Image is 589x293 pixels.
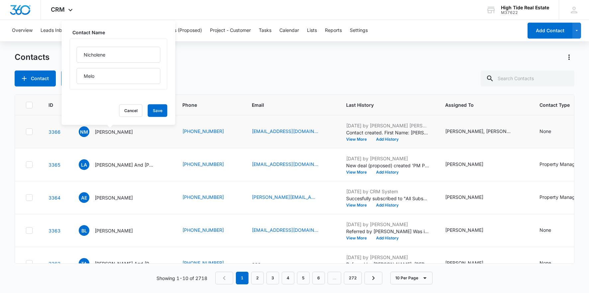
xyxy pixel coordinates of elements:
[252,259,273,267] div: Email - - Select to Edit Field
[164,20,202,41] button: Deals (Proposed)
[182,226,236,234] div: Phone - (925) 437-4276 - Select to Edit Field
[445,128,524,136] div: Assigned To - Kaicie McMurray, Kaicie McMurray, Marley Botelle - Select to Edit Field
[61,71,122,86] button: Import Contacts
[282,272,294,284] a: Page 4
[72,29,170,36] label: Contact Name
[49,162,60,168] a: Navigate to contact details page for Lisa And Alex
[540,128,551,135] div: None
[77,47,160,63] input: First Name
[346,254,429,261] p: [DATE] by [PERSON_NAME]
[49,228,60,233] a: Navigate to contact details page for Brad Lamb
[445,161,483,168] div: [PERSON_NAME]
[564,52,574,63] button: Actions
[182,101,226,108] span: Phone
[445,194,483,201] div: [PERSON_NAME]
[540,226,551,233] div: None
[371,203,403,207] button: Add History
[346,162,429,169] p: New deal (proposed) created 'PM Prospect'.
[251,272,264,284] a: Page 2
[182,226,224,233] a: [PHONE_NUMBER]
[346,188,429,195] p: [DATE] by CRM System
[371,170,403,174] button: Add History
[49,129,60,135] a: Navigate to contact details page for Nicholene Melo
[79,126,89,137] span: NM
[364,272,382,284] a: Next Page
[445,226,495,234] div: Assigned To - Kaicie McMurray - Select to Edit Field
[49,261,60,266] a: Navigate to contact details page for Tom And Renee
[346,221,429,228] p: [DATE] by [PERSON_NAME]
[51,6,65,13] span: CRM
[79,159,166,170] div: Contact Name - Lisa And Alex - Select to Edit Field
[236,272,248,284] em: 1
[346,195,429,202] p: Succesfully subscribed to "All Subscribers".
[79,192,145,203] div: Contact Name - Alicia Edelman - Select to Edit Field
[266,272,279,284] a: Page 3
[252,161,330,169] div: Email - edwith2019@gmail.com - Select to Edit Field
[445,128,512,135] div: [PERSON_NAME], [PERSON_NAME], [PERSON_NAME] [PERSON_NAME]
[49,101,53,108] span: ID
[79,126,145,137] div: Contact Name - Nicholene Melo - Select to Edit Field
[445,194,495,202] div: Assigned To - Kaicie McMurray - Select to Edit Field
[103,20,133,41] button: Organizations
[95,128,133,135] p: [PERSON_NAME]
[148,104,167,117] button: Save
[307,20,317,41] button: Lists
[79,225,89,236] span: BL
[252,259,261,267] div: ---
[75,20,95,41] button: Contacts
[252,194,318,201] a: [PERSON_NAME][EMAIL_ADDRESS][PERSON_NAME][DOMAIN_NAME]
[390,272,433,284] button: 10 Per Page
[540,259,563,267] div: Contact Type - None - Select to Edit Field
[95,161,154,168] p: [PERSON_NAME] And [PERSON_NAME]
[15,71,56,86] button: Add Contact
[252,194,330,202] div: Email - alicia.edelman@gmail.com - Select to Edit Field
[252,226,318,233] a: [EMAIL_ADDRESS][DOMAIN_NAME]
[77,68,160,84] input: Last Name
[445,259,483,266] div: [PERSON_NAME]
[540,128,563,136] div: Contact Type - None - Select to Edit Field
[346,170,371,174] button: View More
[346,155,429,162] p: [DATE] by [PERSON_NAME]
[346,137,371,141] button: View More
[215,272,382,284] nav: Pagination
[346,261,429,268] p: Referred by [PERSON_NAME]. [PERSON_NAME] [PHONE_NUMBER] [PERSON_NAME] [PHONE_NUMBER] Put parents ...
[79,192,89,203] span: AE
[344,272,362,284] a: Page 272
[79,225,145,236] div: Contact Name - Brad Lamb - Select to Edit Field
[346,203,371,207] button: View More
[371,236,403,240] button: Add History
[182,128,236,136] div: Phone - (650) 678-1599 - Select to Edit Field
[252,128,330,136] div: Email - nicholenejohnson@yahoo.com - Select to Edit Field
[279,20,299,41] button: Calendar
[252,128,318,135] a: [EMAIL_ADDRESS][DOMAIN_NAME]
[95,260,154,267] p: [PERSON_NAME] And [PERSON_NAME]
[182,194,236,202] div: Phone - (831) 435-1397 - Select to Edit Field
[346,228,429,235] p: Referred by [PERSON_NAME] Was interested in short term but [PERSON_NAME] advised him otherwise. T...
[210,20,251,41] button: Project - Customer
[182,161,236,169] div: Phone - (619) 871-8733 - Select to Edit Field
[325,20,342,41] button: Reports
[501,5,549,10] div: account name
[15,52,49,62] h1: Contacts
[156,275,207,282] p: Showing 1-10 of 2718
[346,101,420,108] span: Last History
[182,194,224,201] a: [PHONE_NUMBER]
[445,101,514,108] span: Assigned To
[79,258,89,269] span: TA
[259,20,271,41] button: Tasks
[445,259,495,267] div: Assigned To - Kaicie McMurray - Select to Edit Field
[79,258,166,269] div: Contact Name - Tom And Renee - Select to Edit Field
[252,161,318,168] a: [EMAIL_ADDRESS][DOMAIN_NAME]
[312,272,325,284] a: Page 6
[501,10,549,15] div: account id
[350,20,368,41] button: Settings
[182,161,224,168] a: [PHONE_NUMBER]
[95,194,133,201] p: [PERSON_NAME]
[182,128,224,135] a: [PHONE_NUMBER]
[481,71,574,86] input: Search Contacts
[252,226,330,234] div: Email - blamb@yahoo.com - Select to Edit Field
[182,259,224,266] a: [PHONE_NUMBER]
[540,259,551,266] div: None
[346,236,371,240] button: View More
[445,161,495,169] div: Assigned To - Kaicie McMurray - Select to Edit Field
